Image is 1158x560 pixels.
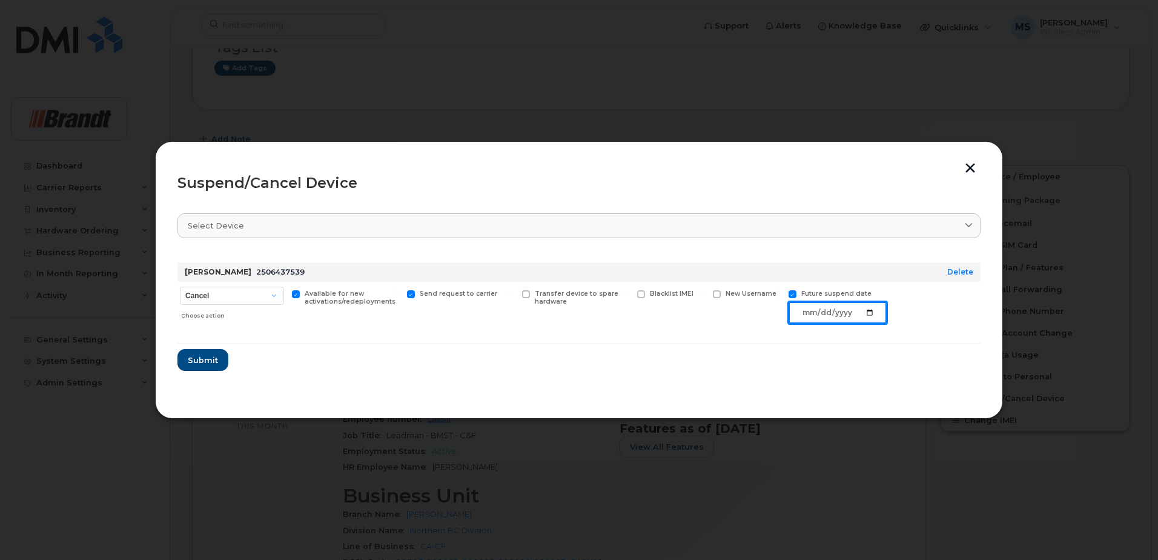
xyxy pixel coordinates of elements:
[188,355,218,366] span: Submit
[392,290,399,296] input: Send request to carrier
[698,290,704,296] input: New Username
[420,290,497,298] span: Send request to carrier
[185,267,251,276] strong: [PERSON_NAME]
[726,290,776,298] span: New Username
[650,290,693,298] span: Blacklist IMEI
[623,290,629,296] input: Blacklist IMEI
[305,290,395,305] span: Available for new activations/redeployments
[277,290,283,296] input: Available for new activations/redeployments
[947,267,973,276] a: Delete
[535,290,618,305] span: Transfer device to spare hardware
[508,290,514,296] input: Transfer device to spare hardware
[801,290,872,298] span: Future suspend date
[188,220,244,232] span: Select device
[177,176,981,190] div: Suspend/Cancel Device
[774,290,780,296] input: Future suspend date
[177,349,228,371] button: Submit
[177,213,981,238] a: Select device
[181,306,284,321] div: Choose action
[256,267,305,276] span: 2506437539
